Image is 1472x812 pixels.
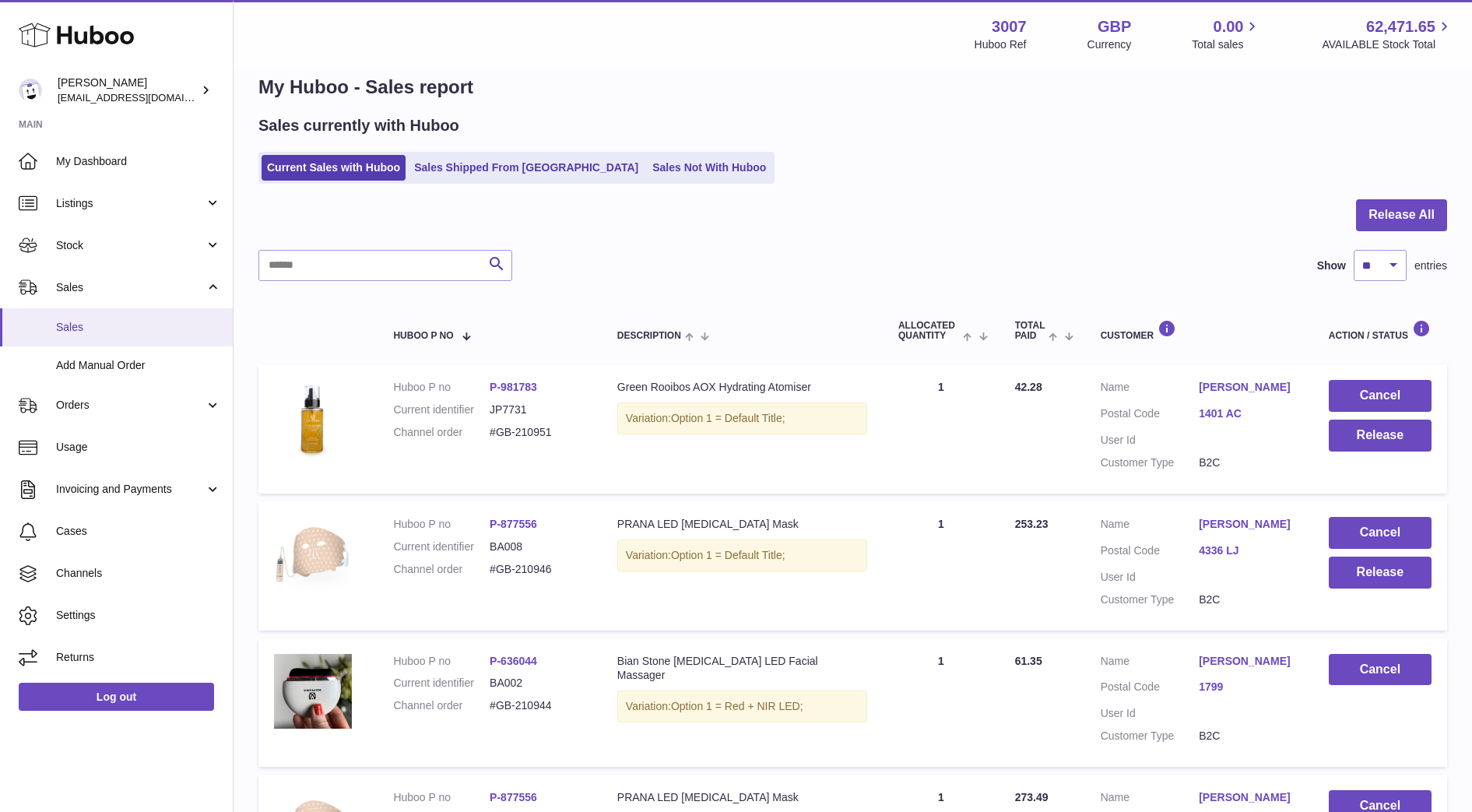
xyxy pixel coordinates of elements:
dt: Current identifier [393,402,490,417]
div: Variation: [617,540,867,571]
dd: BA008 [490,540,586,554]
div: Variation: [617,691,867,722]
span: [EMAIL_ADDRESS][DOMAIN_NAME] [58,91,229,104]
div: PRANA LED [MEDICAL_DATA] Mask [617,517,867,532]
a: 0.00 Total sales [1192,16,1261,52]
dd: #GB-210946 [490,562,586,577]
strong: GBP [1098,16,1131,37]
dt: Postal Code [1101,543,1200,562]
dd: #GB-210944 [490,698,586,713]
label: Show [1317,258,1346,273]
div: Bian Stone [MEDICAL_DATA] LED Facial Massager [617,654,867,684]
button: Release All [1356,199,1447,231]
a: 1401 AC [1199,406,1298,421]
span: Cases [56,524,221,539]
a: [PERSON_NAME] [1199,790,1298,805]
span: Huboo P no [393,331,453,341]
dt: Postal Code [1101,680,1200,698]
span: 273.49 [1015,791,1049,803]
a: 4336 LJ [1199,543,1298,558]
h1: My Huboo - Sales report [258,75,1447,100]
span: Stock [56,238,205,253]
dt: Channel order [393,698,490,713]
span: Returns [56,650,221,665]
a: Current Sales with Huboo [262,155,406,181]
span: Option 1 = Red + NIR LED; [671,700,803,712]
dt: Postal Code [1101,406,1200,425]
td: 1 [883,364,999,494]
dd: #GB-210951 [490,425,586,440]
dt: Name [1101,654,1200,673]
img: 30071708964935.jpg [274,654,352,729]
span: Usage [56,440,221,455]
dt: Huboo P no [393,517,490,532]
button: Cancel [1329,654,1432,686]
dd: BA002 [490,676,586,691]
span: My Dashboard [56,154,221,169]
button: Cancel [1329,517,1432,549]
a: [PERSON_NAME] [1199,654,1298,669]
dt: Customer Type [1101,592,1200,607]
a: [PERSON_NAME] [1199,380,1298,395]
dt: Name [1101,380,1200,399]
span: 253.23 [1015,518,1049,530]
span: Option 1 = Default Title; [671,412,785,424]
h2: Sales currently with Huboo [258,115,459,136]
span: AVAILABLE Stock Total [1322,37,1453,52]
span: Listings [56,196,205,211]
td: 1 [883,501,999,631]
dt: Name [1101,517,1200,536]
span: ALLOCATED Quantity [898,321,959,341]
dt: Huboo P no [393,380,490,395]
dd: B2C [1199,592,1298,607]
dd: B2C [1199,729,1298,743]
a: [PERSON_NAME] [1199,517,1298,532]
img: 30071704385433.jpg [274,517,352,595]
button: Cancel [1329,380,1432,412]
a: P-981783 [490,381,537,393]
span: 61.35 [1015,655,1042,667]
dt: Huboo P no [393,790,490,805]
span: Total paid [1015,321,1045,341]
dt: User Id [1101,706,1200,721]
a: Log out [19,683,214,711]
div: Currency [1087,37,1132,52]
a: P-636044 [490,655,537,667]
div: Variation: [617,402,867,434]
span: Channels [56,566,221,581]
dt: Customer Type [1101,729,1200,743]
dt: User Id [1101,570,1200,585]
button: Release [1329,420,1432,452]
div: [PERSON_NAME] [58,76,198,105]
dt: Channel order [393,562,490,577]
div: Huboo Ref [975,37,1027,52]
dt: Current identifier [393,540,490,554]
a: P-877556 [490,791,537,803]
span: Description [617,331,681,341]
dt: User Id [1101,433,1200,448]
span: Invoicing and Payments [56,482,205,497]
span: Orders [56,398,205,413]
img: bevmay@maysama.com [19,79,42,102]
td: 1 [883,638,999,768]
span: 0.00 [1214,16,1244,37]
dt: Name [1101,790,1200,809]
span: 62,471.65 [1366,16,1435,37]
a: Sales Not With Huboo [647,155,771,181]
span: Sales [56,280,205,295]
img: 30071714565671.png [274,380,352,458]
span: Option 1 = Default Title; [671,549,785,561]
span: 42.28 [1015,381,1042,393]
div: Customer [1101,320,1298,341]
div: Action / Status [1329,320,1432,341]
span: entries [1414,258,1447,273]
dd: JP7731 [490,402,586,417]
dd: B2C [1199,455,1298,470]
strong: 3007 [992,16,1027,37]
div: Green Rooibos AOX Hydrating Atomiser [617,380,867,395]
a: 62,471.65 AVAILABLE Stock Total [1322,16,1453,52]
a: P-877556 [490,518,537,530]
a: Sales Shipped From [GEOGRAPHIC_DATA] [409,155,644,181]
span: Add Manual Order [56,358,221,373]
dt: Customer Type [1101,455,1200,470]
